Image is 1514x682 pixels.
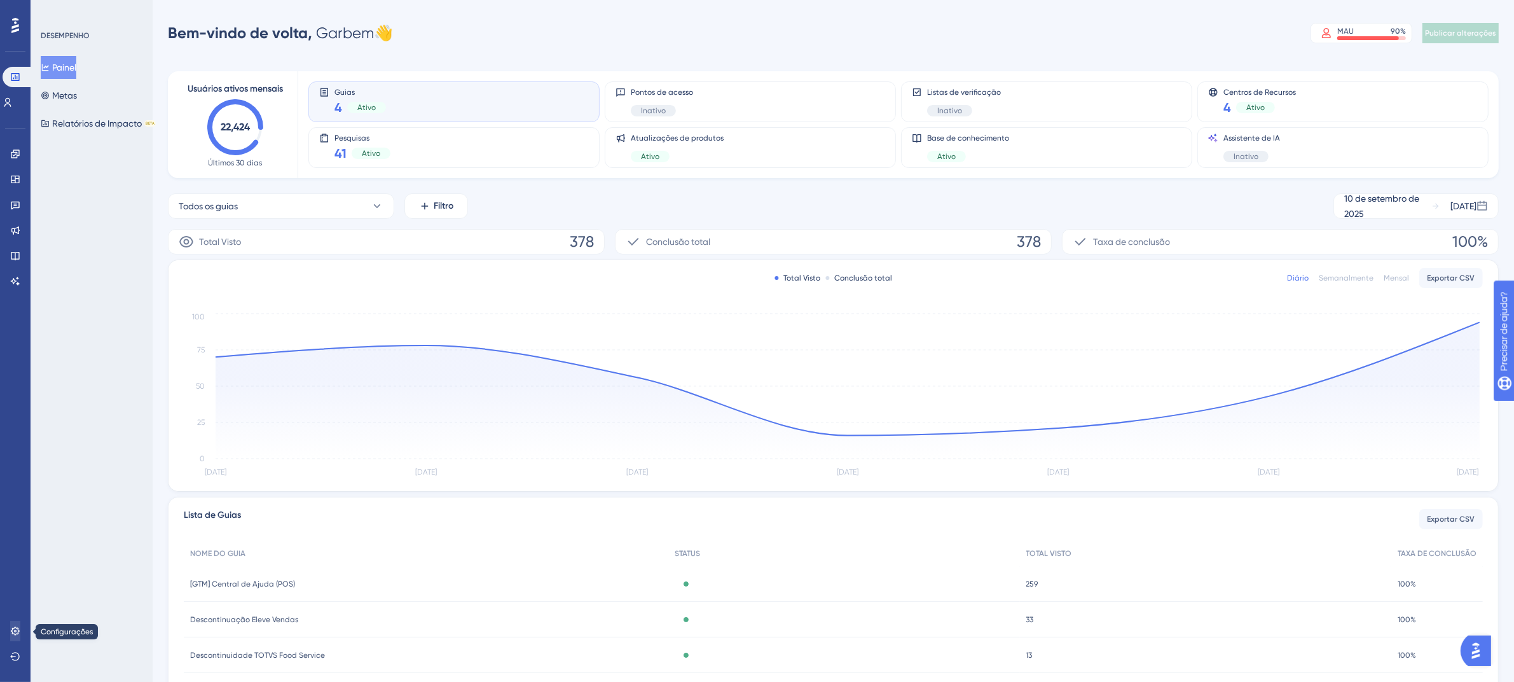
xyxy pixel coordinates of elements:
[196,382,205,391] tspan: 50
[1337,27,1354,36] font: MAU
[334,100,342,115] font: 4
[1398,651,1416,660] font: 100%
[1457,468,1479,477] tspan: [DATE]
[190,615,298,624] font: Descontinuação Eleve Vendas
[1398,549,1476,558] font: TAXA DE CONCLUSÃO
[646,237,710,247] font: Conclusão total
[631,134,724,143] font: Atualizações de produtos
[41,56,76,79] button: Painel
[1450,201,1476,211] font: [DATE]
[52,62,76,73] font: Painel
[197,345,205,354] tspan: 75
[837,468,858,477] tspan: [DATE]
[1223,100,1231,115] font: 4
[404,193,468,219] button: Filtro
[1234,152,1258,161] font: Inativo
[1026,549,1072,558] font: TOTAL VISTO
[570,233,594,251] font: 378
[334,134,369,143] font: Pesquisas
[1391,27,1400,36] font: 90
[1461,632,1499,670] iframe: Iniciador do Assistente de IA do UserGuiding
[190,651,325,660] font: Descontinuidade TOTVS Food Service
[357,103,376,112] font: Ativo
[1419,268,1483,288] button: Exportar CSV
[184,510,241,520] font: Lista de Guias
[41,31,90,40] font: DESEMPENHO
[190,580,295,588] font: [GTM] Central de Ajuda (POS)
[316,24,374,42] font: Garbem
[168,193,394,219] button: Todos os guias
[1428,515,1475,524] font: Exportar CSV
[1047,468,1069,477] tspan: [DATE]
[334,146,347,161] font: 41
[209,158,263,167] font: Últimos 30 dias
[626,468,648,477] tspan: [DATE]
[1398,580,1416,588] font: 100%
[41,112,156,135] button: Relatórios de ImpactoBETA
[1319,274,1373,282] font: Semanalmente
[1452,233,1488,251] font: 100%
[631,88,693,97] font: Pontos de acesso
[1287,274,1309,282] font: Diário
[1258,468,1280,477] tspan: [DATE]
[199,237,241,247] font: Total Visto
[927,134,1009,143] font: Base de conhecimento
[675,549,700,558] font: STATUS
[374,24,393,42] font: 👋
[641,152,659,161] font: Ativo
[190,549,245,558] font: NOME DO GUIA
[168,24,312,42] font: Bem-vindo de volta,
[41,84,77,107] button: Metas
[52,90,77,101] font: Metas
[783,274,820,282] font: Total Visto
[362,149,380,158] font: Ativo
[192,312,205,321] tspan: 100
[146,121,155,125] font: BETA
[1422,23,1499,43] button: Publicar alterações
[434,200,454,211] font: Filtro
[1223,134,1280,143] font: Assistente de IA
[334,88,355,97] font: Guias
[834,274,892,282] font: Conclusão total
[30,6,109,15] font: Precisar de ajuda?
[1026,651,1033,660] font: 13
[1246,103,1265,112] font: Ativo
[1428,274,1475,282] font: Exportar CSV
[200,454,205,463] tspan: 0
[1425,29,1496,38] font: Publicar alterações
[52,118,142,129] font: Relatórios de Impacto
[221,121,251,133] text: 22,424
[937,152,956,161] font: Ativo
[1223,88,1296,97] font: Centros de Recursos
[1026,615,1034,624] font: 33
[1344,193,1419,219] font: 10 de setembro de 2025
[641,106,666,115] font: Inativo
[927,88,1001,97] font: Listas de verificação
[1093,237,1170,247] font: Taxa de conclusão
[205,468,226,477] tspan: [DATE]
[415,468,437,477] tspan: [DATE]
[1026,580,1038,588] font: 259
[179,201,238,211] font: Todos os guias
[1398,615,1416,624] font: 100%
[188,83,283,94] font: Usuários ativos mensais
[1419,509,1483,529] button: Exportar CSV
[1017,233,1041,251] font: 378
[197,418,205,427] tspan: 25
[937,106,962,115] font: Inativo
[1384,274,1409,282] font: Mensal
[1400,27,1406,36] font: %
